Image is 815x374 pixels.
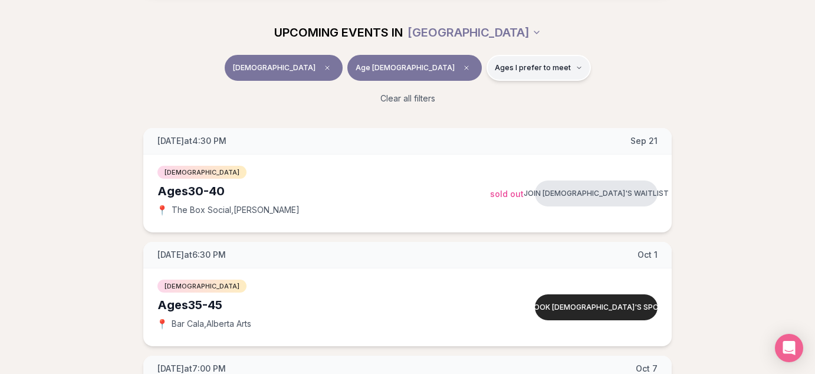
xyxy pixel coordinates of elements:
div: Ages 30-40 [157,183,490,199]
span: The Box Social , [PERSON_NAME] [172,204,300,216]
span: Oct 1 [637,249,658,261]
button: Clear all filters [373,86,442,111]
span: [DATE] at 4:30 PM [157,135,226,147]
button: [DEMOGRAPHIC_DATA]Clear event type filter [225,55,343,81]
button: Ages I prefer to meet [487,55,591,81]
span: Sold Out [490,189,524,199]
button: Age [DEMOGRAPHIC_DATA]Clear age [347,55,482,81]
span: Bar Cala , Alberta Arts [172,318,251,330]
span: Clear age [459,61,474,75]
span: Ages I prefer to meet [495,63,571,73]
span: [DEMOGRAPHIC_DATA] [233,63,316,73]
span: [DEMOGRAPHIC_DATA] [157,280,247,293]
span: [DATE] at 6:30 PM [157,249,226,261]
span: [DEMOGRAPHIC_DATA] [157,166,247,179]
span: UPCOMING EVENTS IN [274,24,403,41]
button: Join [DEMOGRAPHIC_DATA]'s waitlist [535,181,658,206]
span: 📍 [157,319,167,329]
button: [GEOGRAPHIC_DATA] [407,19,541,45]
span: Clear event type filter [320,61,334,75]
div: Open Intercom Messenger [775,334,803,362]
div: Ages 35-45 [157,297,490,313]
span: Sep 21 [630,135,658,147]
span: Age [DEMOGRAPHIC_DATA] [356,63,455,73]
span: 📍 [157,205,167,215]
button: Book [DEMOGRAPHIC_DATA]'s spot [535,294,658,320]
